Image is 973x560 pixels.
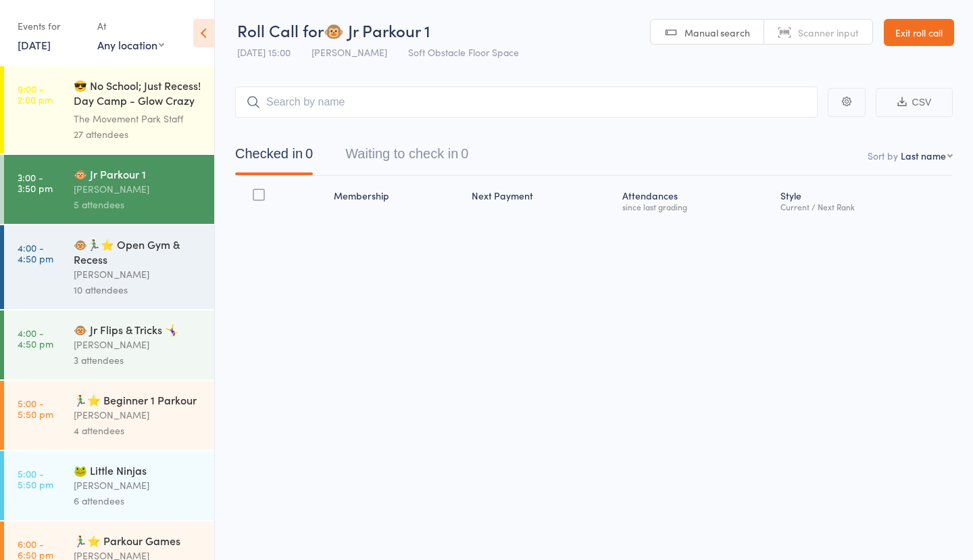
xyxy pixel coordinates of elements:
div: Last name [901,149,946,162]
time: 5:00 - 5:50 pm [18,468,53,490]
div: 10 attendees [74,282,203,298]
div: 4 attendees [74,423,203,438]
div: 😎 No School; Just Recess! Day Camp - Glow Crazy S... [74,78,203,111]
a: 5:00 -5:50 pm🐸 Little Ninjas[PERSON_NAME]6 attendees [4,451,214,520]
a: 4:00 -4:50 pm🐵 Jr Flips & Tricks 🤸‍♀️[PERSON_NAME]3 attendees [4,310,214,379]
div: [PERSON_NAME] [74,266,203,282]
div: Style [775,182,953,218]
div: Next Payment [466,182,617,218]
time: 3:00 - 3:50 pm [18,172,53,193]
div: [PERSON_NAME] [74,337,203,352]
a: [DATE] [18,37,51,52]
button: Waiting to check in0 [345,139,468,175]
span: Roll Call for [237,19,324,41]
a: 9:00 -2:00 pm😎 No School; Just Recess! Day Camp - Glow Crazy S...The Movement Park Staff27 attendees [4,66,214,154]
div: 🐵 Jr Flips & Tricks 🤸‍♀️ [74,322,203,337]
div: The Movement Park Staff [74,111,203,126]
div: [PERSON_NAME] [74,181,203,197]
div: Atten­dances [617,182,775,218]
div: 6 attendees [74,493,203,509]
a: 4:00 -4:50 pm🐵🏃‍♂️⭐ Open Gym & Recess[PERSON_NAME]10 attendees [4,225,214,309]
button: Checked in0 [235,139,313,175]
div: 🐵 Jr Parkour 1 [74,166,203,181]
a: 3:00 -3:50 pm🐵 Jr Parkour 1[PERSON_NAME]5 attendees [4,155,214,224]
input: Search by name [235,87,818,118]
span: [DATE] 15:00 [237,45,291,59]
div: 3 attendees [74,352,203,368]
div: Current / Next Rank [780,202,947,211]
label: Sort by [868,149,898,162]
div: Any location [97,37,164,52]
button: CSV [876,88,953,117]
time: 5:00 - 5:50 pm [18,398,53,419]
time: 6:00 - 6:50 pm [18,538,53,560]
span: [PERSON_NAME] [311,45,387,59]
span: Scanner input [798,26,859,39]
time: 4:00 - 4:50 pm [18,242,53,264]
div: [PERSON_NAME] [74,407,203,423]
div: 27 attendees [74,126,203,142]
div: Membership [328,182,466,218]
span: Soft Obstacle Floor Space [408,45,519,59]
div: 5 attendees [74,197,203,212]
span: Manual search [684,26,750,39]
a: Exit roll call [884,19,954,46]
time: 9:00 - 2:00 pm [18,83,53,105]
div: 0 [461,146,468,161]
div: since last grading [622,202,770,211]
div: 🏃‍♂️⭐ Beginner 1 Parkour [74,392,203,407]
div: 🏃‍♂️⭐ Parkour Games [74,533,203,548]
a: 5:00 -5:50 pm🏃‍♂️⭐ Beginner 1 Parkour[PERSON_NAME]4 attendees [4,381,214,450]
div: At [97,15,164,37]
div: 🐵🏃‍♂️⭐ Open Gym & Recess [74,237,203,266]
div: 🐸 Little Ninjas [74,463,203,477]
div: [PERSON_NAME] [74,477,203,493]
div: 0 [305,146,313,161]
time: 4:00 - 4:50 pm [18,327,53,349]
span: 🐵 Jr Parkour 1 [324,19,430,41]
div: Events for [18,15,84,37]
